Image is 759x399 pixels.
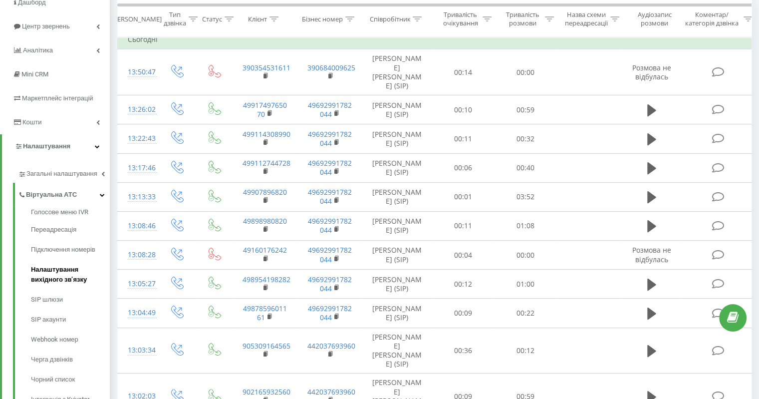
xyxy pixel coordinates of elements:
[243,304,287,322] a: 4987859601161
[31,220,110,240] a: Переадресація
[495,328,557,374] td: 00:12
[630,10,679,27] div: Аудіозапис розмови
[495,270,557,299] td: 01:00
[128,62,148,82] div: 13:50:47
[362,95,432,124] td: [PERSON_NAME] (SIP)
[26,169,97,179] span: Загальні налаштування
[22,22,70,30] span: Центр звернень
[243,187,287,197] a: 49907896820
[362,153,432,182] td: [PERSON_NAME] (SIP)
[128,100,148,119] div: 13:26:02
[308,216,352,235] a: 49692991782044
[307,341,355,351] a: 442037693960
[432,241,495,270] td: 00:04
[23,142,70,150] span: Налаштування
[243,245,287,255] a: 49160176242
[31,265,105,285] span: Налаштування вихідного зв’язку
[308,100,352,119] a: 49692991782044
[308,187,352,206] a: 49692991782044
[128,216,148,236] div: 13:08:46
[243,158,290,168] a: 499112744728
[307,63,355,72] a: 390684009625
[22,94,93,102] span: Маркетплейс інтеграцій
[565,10,608,27] div: Назва схеми переадресації
[362,49,432,95] td: [PERSON_NAME] [PERSON_NAME] (SIP)
[243,341,290,351] a: 905309164565
[362,299,432,328] td: [PERSON_NAME] (SIP)
[248,14,267,23] div: Клієнт
[243,100,287,119] a: 4991749765070
[495,299,557,328] td: 00:22
[432,328,495,374] td: 00:36
[243,387,290,397] a: 902165932560
[31,225,76,235] span: Переадресація
[308,158,352,177] a: 49692991782044
[432,153,495,182] td: 00:06
[495,182,557,211] td: 03:52
[432,49,495,95] td: 00:14
[243,275,290,284] a: 498954198282
[362,270,432,299] td: [PERSON_NAME] (SIP)
[128,158,148,178] div: 13:17:46
[632,63,671,81] span: Розмова не відбулась
[128,187,148,207] div: 13:13:33
[432,270,495,299] td: 00:12
[31,310,110,330] a: SIP акаунти
[128,129,148,148] div: 13:22:43
[495,49,557,95] td: 00:00
[432,124,495,153] td: 00:11
[31,207,88,217] span: Голосове меню IVR
[495,153,557,182] td: 00:40
[495,241,557,270] td: 00:00
[432,211,495,240] td: 00:11
[202,14,222,23] div: Статус
[495,124,557,153] td: 00:32
[31,207,110,220] a: Голосове меню IVR
[2,134,110,158] a: Налаштування
[362,182,432,211] td: [PERSON_NAME] (SIP)
[18,162,110,183] a: Загальні налаштування
[31,330,110,350] a: Webhook номер
[308,129,352,148] a: 49692991782044
[31,260,110,290] a: Налаштування вихідного зв’язку
[31,315,66,325] span: SIP акаунти
[31,350,110,370] a: Черга дзвінків
[243,216,287,226] a: 49898980820
[495,211,557,240] td: 01:08
[302,14,343,23] div: Бізнес номер
[308,275,352,293] a: 49692991782044
[362,241,432,270] td: [PERSON_NAME] (SIP)
[441,10,480,27] div: Тривалість очікування
[164,10,186,27] div: Тип дзвінка
[21,70,48,78] span: Mini CRM
[128,303,148,323] div: 13:04:49
[495,95,557,124] td: 00:59
[307,387,355,397] a: 442037693960
[128,274,148,294] div: 13:05:27
[31,370,110,390] a: Чорний список
[683,10,741,27] div: Коментар/категорія дзвінка
[31,375,75,385] span: Чорний список
[31,245,95,255] span: Підключення номерів
[31,240,110,260] a: Підключення номерів
[308,245,352,264] a: 49692991782044
[31,355,73,365] span: Черга дзвінків
[369,14,410,23] div: Співробітник
[128,341,148,360] div: 13:03:34
[111,14,162,23] div: [PERSON_NAME]
[26,190,77,200] span: Віртуальна АТС
[31,290,110,310] a: SIP шлюзи
[362,211,432,240] td: [PERSON_NAME] (SIP)
[432,299,495,328] td: 00:09
[118,29,757,49] td: Сьогодні
[308,304,352,322] a: 49692991782044
[128,245,148,265] div: 13:08:28
[432,182,495,211] td: 00:01
[23,46,53,54] span: Аналiтика
[632,245,671,264] span: Розмова не відбулась
[503,10,542,27] div: Тривалість розмови
[243,129,290,139] a: 499114308990
[18,183,110,204] a: Віртуальна АТС
[22,118,41,126] span: Кошти
[432,95,495,124] td: 00:10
